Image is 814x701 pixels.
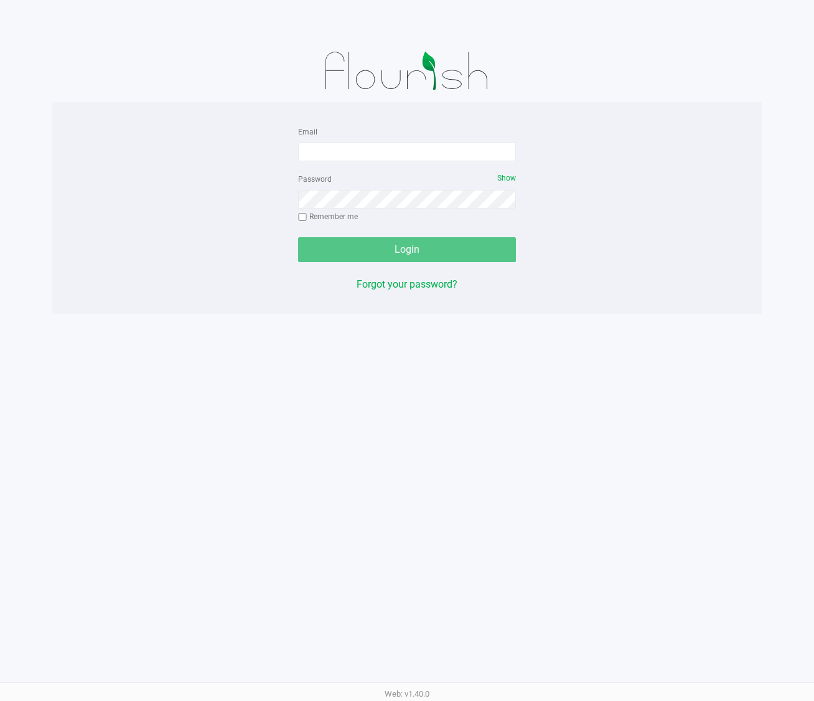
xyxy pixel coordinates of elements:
span: Show [497,174,516,182]
input: Remember me [298,213,307,222]
label: Email [298,126,317,138]
button: Forgot your password? [357,277,457,292]
label: Remember me [298,211,358,222]
span: Web: v1.40.0 [385,689,429,699]
label: Password [298,174,332,185]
